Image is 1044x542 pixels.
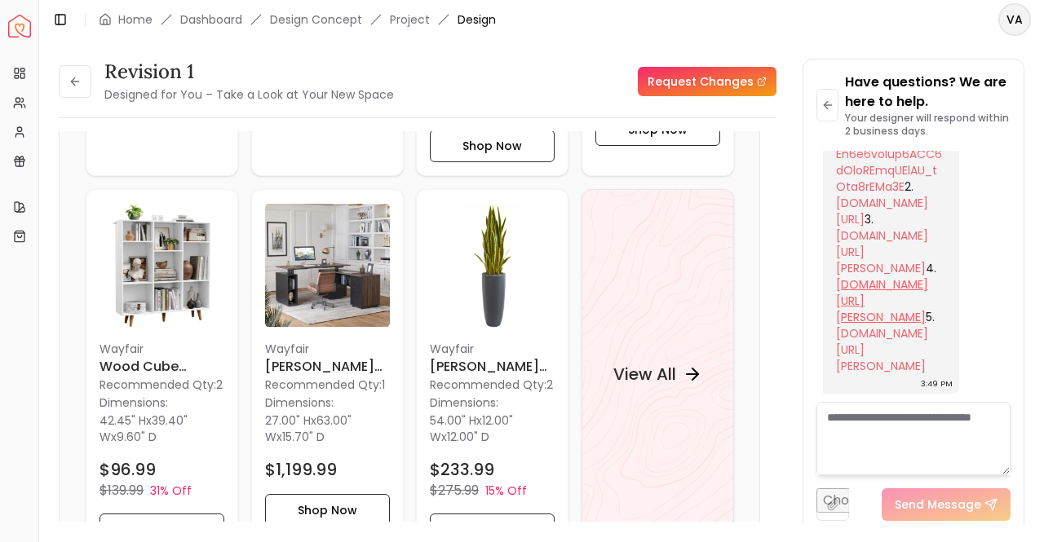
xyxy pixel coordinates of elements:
h4: $233.99 [430,457,494,480]
p: x x [430,412,555,444]
p: Dimensions: [100,392,168,412]
h4: View All [613,363,675,386]
p: Recommended Qty: 2 [100,376,224,392]
img: Wood Cube Bookcase Vertical Book Rack Library Shelves image [100,203,224,328]
p: Recommended Qty: 2 [430,376,555,392]
a: [DOMAIN_NAME][URL] [836,195,928,227]
a: [DOMAIN_NAME][URL][PERSON_NAME] [836,325,928,374]
p: x x [265,412,390,444]
a: Home [118,11,153,28]
button: Shop Now [430,130,555,162]
h3: Revision 1 [104,59,394,85]
p: Wayfair [100,340,224,356]
p: x x [100,412,224,444]
a: Request Changes [638,67,776,96]
span: 63.00" W [265,412,352,444]
p: Wayfair [430,340,555,356]
span: 42.45" H [100,412,146,428]
p: Dimensions: [265,392,334,412]
a: [DOMAIN_NAME][URL][PERSON_NAME] [836,227,928,276]
span: 54.00" H [430,412,476,428]
span: 27.00" H [265,412,311,428]
span: 12.00" D [447,428,489,444]
h6: Wood Cube Bookcase Vertical Book Rack Library Shelves [100,356,224,376]
a: Dashboard [180,11,242,28]
small: Designed for You – Take a Look at Your New Space [104,86,394,103]
h6: [PERSON_NAME] 54'' Faux Snake Plant [430,356,555,376]
span: 39.40" W [100,412,188,444]
h6: [PERSON_NAME] Height Adjustable L-Shaped Computer Desk [265,356,390,376]
img: Casie Height Adjustable L-Shaped Computer Desk image [265,203,390,328]
span: Design [458,11,496,28]
p: $275.99 [430,480,479,500]
p: Dimensions: [430,392,498,412]
p: Your designer will respond within 2 business days. [845,112,1011,138]
p: 31% Off [150,482,192,498]
div: 3:49 PM [921,376,953,392]
a: [DOMAIN_NAME][URL][PERSON_NAME] [836,276,928,325]
p: Wayfair [265,340,390,356]
button: VA [998,3,1031,36]
li: Design Concept [270,11,362,28]
p: Have questions? We are here to help. [845,73,1011,112]
p: 15% Off [485,482,527,498]
span: VA [1000,5,1029,34]
h4: $1,199.99 [265,457,337,480]
img: Brieya 54'' Faux Snake Plant image [430,203,555,328]
span: 12.00" W [430,412,513,444]
a: Spacejoy [8,15,31,37]
a: Project [390,11,430,28]
button: Shop Now [265,493,390,526]
p: Recommended Qty: 1 [265,376,390,392]
span: 9.60" D [117,428,157,444]
img: Spacejoy Logo [8,15,31,37]
p: $139.99 [100,480,144,500]
span: 15.70" D [282,428,325,444]
h4: $96.99 [100,457,156,480]
nav: breadcrumb [99,11,496,28]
